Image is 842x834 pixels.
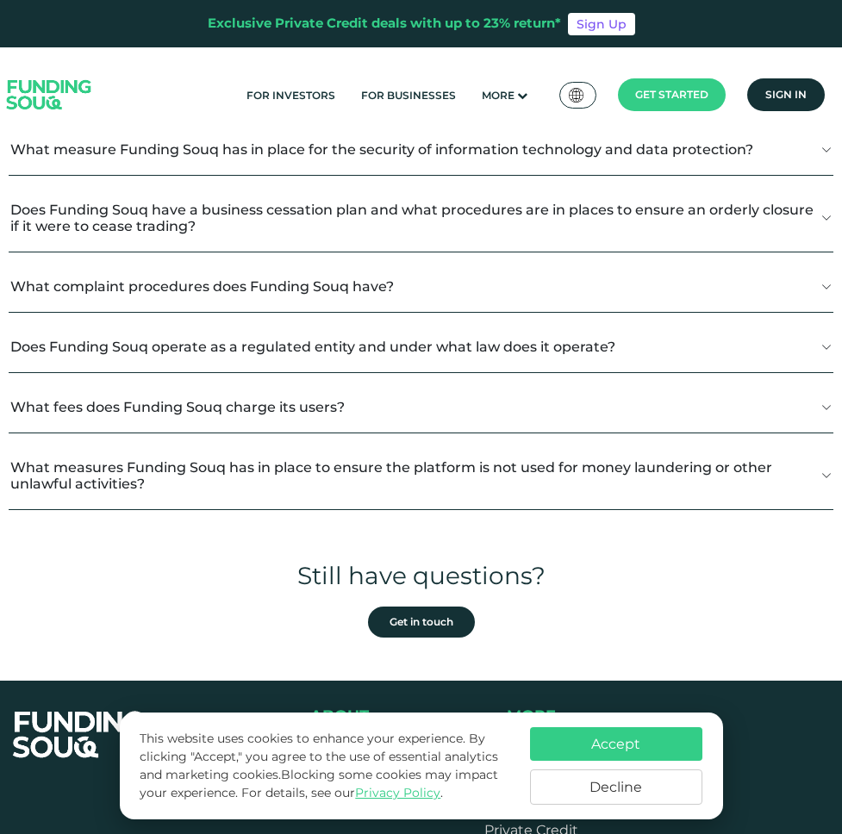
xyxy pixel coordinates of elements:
[9,124,833,175] button: What measure Funding Souq has in place for the security of information technology and data protec...
[242,81,340,109] a: For Investors
[530,727,702,761] button: Accept
[140,767,498,800] span: Blocking some cookies may impact your experience.
[368,607,475,638] a: Get in touch
[9,442,833,509] button: What measures Funding Souq has in place to ensure the platform is not used for money laundering o...
[357,81,460,109] a: For Businesses
[9,184,833,252] button: Does Funding Souq have a business cessation plan and what procedures are in places to ensure an o...
[208,14,561,34] div: Exclusive Private Credit deals with up to 23% return*
[568,13,635,35] a: Sign Up
[482,89,515,102] span: More
[9,382,833,433] button: What fees does Funding Souq charge its users?
[747,78,825,111] a: Sign in
[507,706,556,725] span: More
[140,730,512,802] p: This website uses cookies to enhance your experience. By clicking "Accept," you agree to the use ...
[355,785,440,800] a: Privacy Policy
[9,557,833,594] div: Still have questions?
[272,706,408,725] div: About
[9,321,833,372] button: Does Funding Souq operate as a regulated entity and under what law does it operate?
[9,261,833,312] button: What complaint procedures does Funding Souq have?
[530,769,702,805] button: Decline
[569,88,584,103] img: SA Flag
[765,88,807,101] span: Sign in
[241,785,443,800] span: For details, see our .
[635,88,708,101] span: Get started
